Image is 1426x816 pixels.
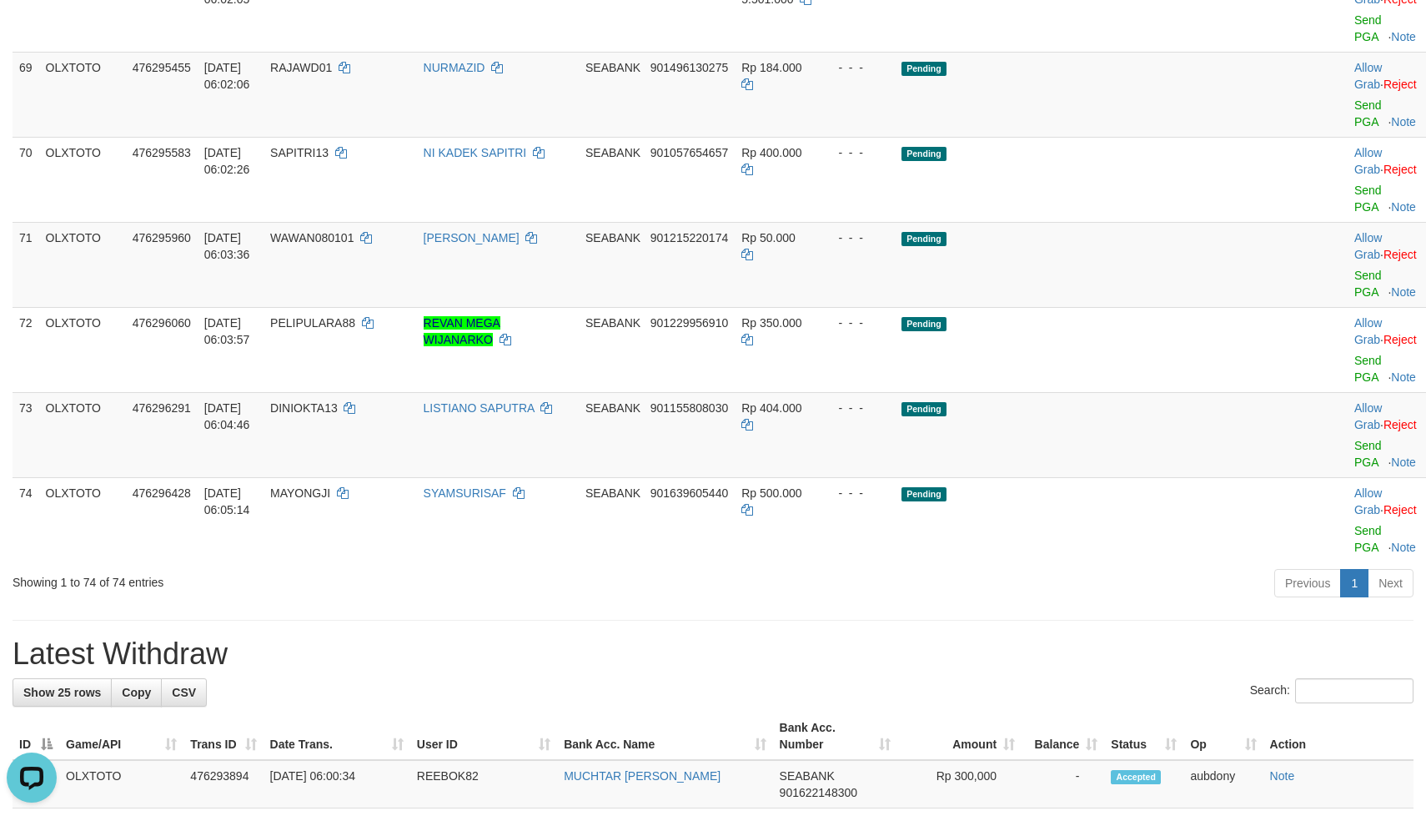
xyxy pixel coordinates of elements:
[897,760,1022,808] td: Rp 300,000
[741,316,801,330] span: Rp 350.000
[1383,503,1417,516] a: Reject
[1391,30,1416,43] a: Note
[1354,316,1383,346] span: ·
[825,144,888,161] div: - - -
[1354,486,1382,516] a: Allow Grab
[741,146,801,159] span: Rp 400.000
[1183,760,1263,808] td: aubdony
[1183,713,1263,760] th: Op: activate to sort column ascending
[901,317,946,331] span: Pending
[1354,401,1382,431] a: Allow Grab
[557,713,772,760] th: Bank Acc. Name: activate to sort column ascending
[1368,569,1413,597] a: Next
[424,401,535,415] a: LISTIANO SAPUTRA
[264,713,410,760] th: Date Trans.: activate to sort column ascending
[1391,115,1416,128] a: Note
[161,678,207,707] a: CSV
[1354,61,1383,91] span: ·
[424,486,506,500] a: SYAMSURISAF
[741,61,801,74] span: Rp 184.000
[825,59,888,76] div: - - -
[1391,370,1416,384] a: Note
[13,637,1413,671] h1: Latest Withdraw
[1383,248,1417,261] a: Reject
[13,52,39,137] td: 69
[1111,770,1161,784] span: Accepted
[773,713,897,760] th: Bank Acc. Number: activate to sort column ascending
[741,231,796,244] span: Rp 50.000
[1354,269,1382,299] a: Send PGA
[39,222,126,307] td: OLXTOTO
[424,316,500,346] a: REVAN MEGA WIJANARKO
[585,61,640,74] span: SEABANK
[1391,285,1416,299] a: Note
[7,7,57,57] button: Open LiveChat chat widget
[204,486,250,516] span: [DATE] 06:05:14
[1295,678,1413,703] input: Search:
[897,713,1022,760] th: Amount: activate to sort column ascending
[1022,713,1104,760] th: Balance: activate to sort column ascending
[270,401,338,415] span: DINIOKTA13
[1354,486,1383,516] span: ·
[1354,354,1382,384] a: Send PGA
[650,316,728,330] span: Copy 901229956910 to clipboard
[1250,678,1413,703] label: Search:
[204,61,250,91] span: [DATE] 06:02:06
[111,678,162,707] a: Copy
[424,61,485,74] a: NURMAZID
[1263,713,1413,760] th: Action
[270,61,332,74] span: RAJAWD01
[13,392,39,477] td: 73
[1391,200,1416,214] a: Note
[270,231,354,244] span: WAWAN080101
[650,61,728,74] span: Copy 901496130275 to clipboard
[1354,146,1382,176] a: Allow Grab
[901,62,946,76] span: Pending
[39,477,126,562] td: OLXTOTO
[650,401,728,415] span: Copy 901155808030 to clipboard
[133,401,191,415] span: 476296291
[585,146,640,159] span: SEABANK
[1354,316,1382,346] a: Allow Grab
[13,678,112,707] a: Show 25 rows
[270,146,329,159] span: SAPITRI13
[39,307,126,392] td: OLXTOTO
[1383,163,1417,176] a: Reject
[1354,184,1382,214] a: Send PGA
[133,146,191,159] span: 476295583
[59,713,183,760] th: Game/API: activate to sort column ascending
[825,485,888,501] div: - - -
[650,486,728,500] span: Copy 901639605440 to clipboard
[13,307,39,392] td: 72
[172,686,196,699] span: CSV
[1354,13,1382,43] a: Send PGA
[780,769,835,783] span: SEABANK
[39,137,126,222] td: OLXTOTO
[741,401,801,415] span: Rp 404.000
[585,231,640,244] span: SEABANK
[564,769,721,783] a: MUCHTAR [PERSON_NAME]
[204,146,250,176] span: [DATE] 06:02:26
[1354,401,1383,431] span: ·
[1383,333,1417,346] a: Reject
[122,686,151,699] span: Copy
[1354,146,1383,176] span: ·
[1391,541,1416,554] a: Note
[585,486,640,500] span: SEABANK
[39,392,126,477] td: OLXTOTO
[204,231,250,261] span: [DATE] 06:03:36
[39,52,126,137] td: OLXTOTO
[13,137,39,222] td: 70
[183,713,263,760] th: Trans ID: activate to sort column ascending
[650,231,728,244] span: Copy 901215220174 to clipboard
[133,316,191,330] span: 476296060
[1383,78,1417,91] a: Reject
[13,713,59,760] th: ID: activate to sort column descending
[424,231,520,244] a: [PERSON_NAME]
[650,146,728,159] span: Copy 901057654657 to clipboard
[1270,769,1295,783] a: Note
[270,486,330,500] span: MAYONGJI
[204,316,250,346] span: [DATE] 06:03:57
[825,315,888,331] div: - - -
[1354,524,1382,554] a: Send PGA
